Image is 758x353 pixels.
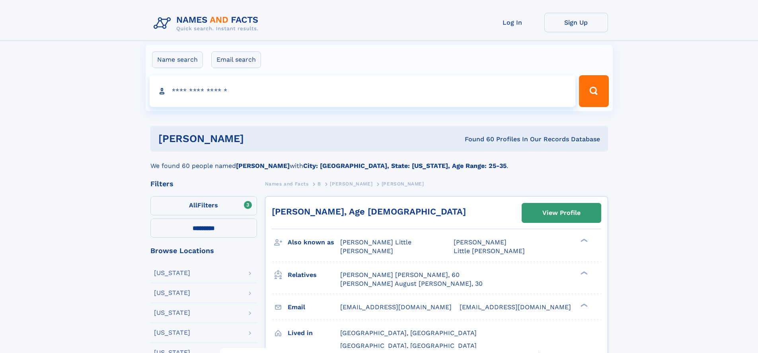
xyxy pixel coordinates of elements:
b: [PERSON_NAME] [236,162,290,170]
div: [US_STATE] [154,290,190,296]
div: Found 60 Profiles In Our Records Database [354,135,600,144]
div: Filters [150,180,257,187]
label: Email search [211,51,261,68]
div: Browse Locations [150,247,257,254]
div: View Profile [542,204,581,222]
a: [PERSON_NAME] August [PERSON_NAME], 30 [340,279,483,288]
h3: Relatives [288,268,340,282]
a: B [318,179,321,189]
span: [GEOGRAPHIC_DATA], [GEOGRAPHIC_DATA] [340,329,477,337]
label: Filters [150,196,257,215]
span: [PERSON_NAME] [454,238,507,246]
div: ❯ [579,238,588,243]
a: View Profile [522,203,601,222]
h3: Email [288,300,340,314]
span: [PERSON_NAME] [382,181,424,187]
a: Log In [481,13,544,32]
div: ❯ [579,302,588,308]
input: search input [150,75,576,107]
a: Names and Facts [265,179,309,189]
button: Search Button [579,75,608,107]
div: We found 60 people named with . [150,152,608,171]
a: [PERSON_NAME] [330,179,372,189]
div: ❯ [579,270,588,275]
div: [US_STATE] [154,270,190,276]
a: [PERSON_NAME] [PERSON_NAME], 60 [340,271,460,279]
h1: [PERSON_NAME] [158,134,355,144]
span: [PERSON_NAME] Little [340,238,411,246]
a: Sign Up [544,13,608,32]
span: [PERSON_NAME] [330,181,372,187]
h3: Lived in [288,326,340,340]
span: All [189,201,197,209]
span: [PERSON_NAME] [340,247,393,255]
a: [PERSON_NAME], Age [DEMOGRAPHIC_DATA] [272,207,466,216]
div: [US_STATE] [154,330,190,336]
span: [GEOGRAPHIC_DATA], [GEOGRAPHIC_DATA] [340,342,477,349]
div: [US_STATE] [154,310,190,316]
b: City: [GEOGRAPHIC_DATA], State: [US_STATE], Age Range: 25-35 [303,162,507,170]
span: B [318,181,321,187]
h3: Also known as [288,236,340,249]
span: [EMAIL_ADDRESS][DOMAIN_NAME] [340,303,452,311]
label: Name search [152,51,203,68]
img: Logo Names and Facts [150,13,265,34]
span: [EMAIL_ADDRESS][DOMAIN_NAME] [460,303,571,311]
span: Little [PERSON_NAME] [454,247,525,255]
